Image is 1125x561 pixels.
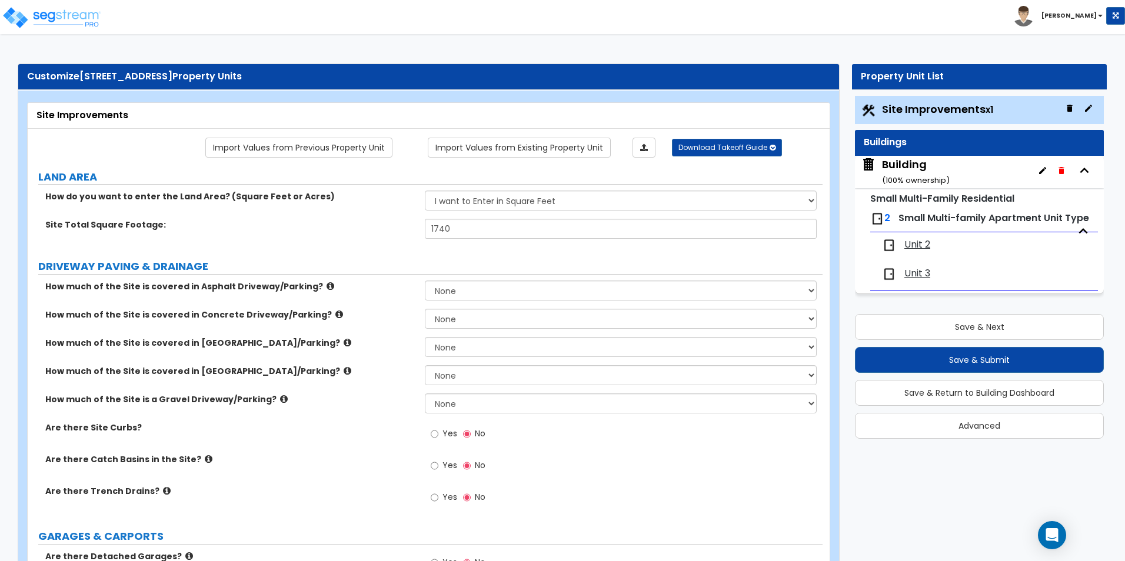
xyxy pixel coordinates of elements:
button: Download Takeoff Guide [672,139,782,156]
span: Yes [442,459,457,471]
span: Yes [442,428,457,439]
label: How much of the Site is covered in [GEOGRAPHIC_DATA]/Parking? [45,337,416,349]
span: Site Improvements [882,102,993,116]
input: Yes [431,428,438,440]
img: avatar.png [1013,6,1034,26]
span: 2 [884,211,890,225]
div: Property Unit List [861,70,1098,84]
label: How much of the Site is covered in [GEOGRAPHIC_DATA]/Parking? [45,365,416,377]
input: Yes [431,459,438,472]
span: Small Multi-family Apartment Unit Type [898,211,1089,225]
i: click for more info! [280,395,288,403]
span: Building [861,157,950,187]
span: No [475,491,485,503]
i: click for more info! [205,455,212,463]
div: Open Intercom Messenger [1038,521,1066,549]
span: Unit 2 [904,238,930,252]
button: Save & Submit [855,347,1104,373]
img: logo_pro_r.png [2,6,102,29]
img: door.png [882,267,896,281]
a: Import the dynamic attributes value through Excel sheet [633,138,655,158]
label: How much of the Site is covered in Concrete Driveway/Parking? [45,309,416,320]
label: Site Total Square Footage: [45,219,416,231]
div: Buildings [864,136,1095,149]
img: door.png [882,238,896,252]
img: door.png [870,212,884,226]
label: Are there Site Curbs? [45,422,416,433]
i: click for more info! [327,282,334,290]
span: No [475,428,485,439]
i: click for more info! [344,366,351,375]
a: Import the dynamic attribute values from previous properties. [205,138,392,158]
img: Construction.png [861,103,876,118]
button: Save & Return to Building Dashboard [855,380,1104,406]
label: Are there Trench Drains? [45,485,416,497]
i: click for more info! [335,310,343,319]
label: Are there Catch Basins in the Site? [45,453,416,465]
small: x1 [986,103,993,116]
span: Download Takeoff Guide [678,142,767,152]
button: Save & Next [855,314,1104,340]
label: How much of the Site is covered in Asphalt Driveway/Parking? [45,280,416,292]
img: building.svg [861,157,876,172]
label: LAND AREA [38,169,823,185]
a: Import the dynamic attribute values from existing properties. [428,138,611,158]
input: No [463,459,471,472]
div: Site Improvements [36,109,821,122]
input: No [463,491,471,504]
i: click for more info! [163,486,171,495]
label: How do you want to enter the Land Area? (Square Feet or Acres) [45,191,416,202]
div: Building [882,157,950,187]
small: Small Multi-Family Residential [870,192,1014,205]
button: Advanced [855,413,1104,439]
small: ( 100 % ownership) [882,175,950,186]
label: GARAGES & CARPORTS [38,529,823,544]
b: [PERSON_NAME] [1041,11,1097,20]
span: Unit 3 [904,267,930,280]
span: No [475,459,485,471]
div: Customize Property Units [27,70,830,84]
i: click for more info! [185,552,193,560]
i: click for more info! [344,338,351,347]
label: How much of the Site is a Gravel Driveway/Parking? [45,393,416,405]
span: [STREET_ADDRESS] [79,69,172,83]
span: Yes [442,491,457,503]
label: DRIVEWAY PAVING & DRAINAGE [38,259,823,274]
input: No [463,428,471,440]
input: Yes [431,491,438,504]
